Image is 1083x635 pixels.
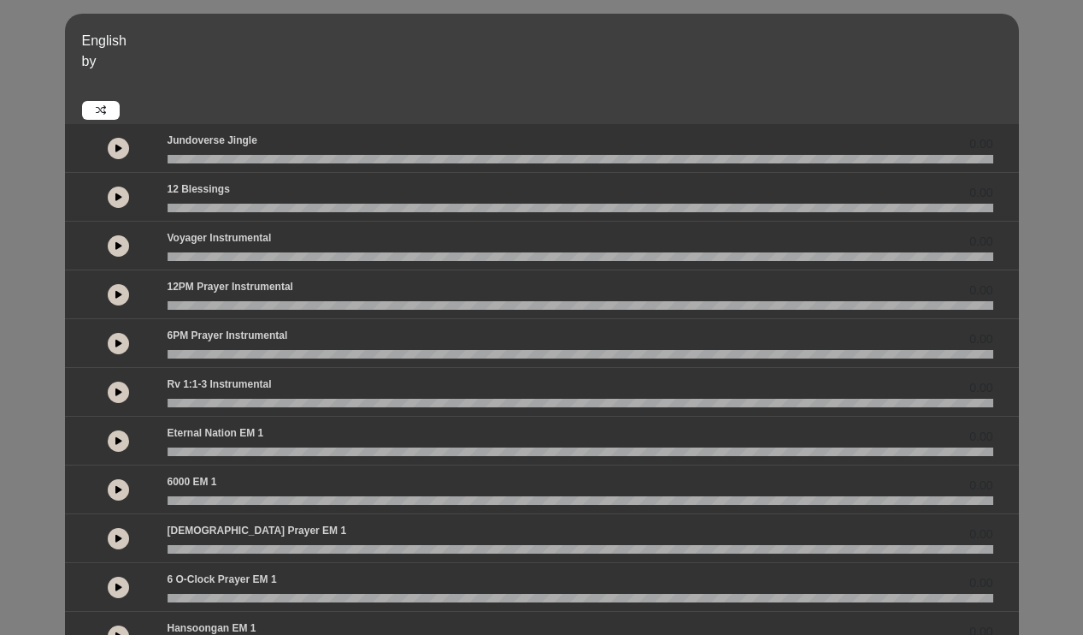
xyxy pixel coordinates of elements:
[168,377,963,392] p: Rv 1:1-3 Instrumental
[168,230,963,246] p: Voyager Instrumental
[168,572,963,587] p: 6 o-clock prayer EM 1
[82,31,1015,51] p: English
[168,328,963,343] p: 6PM Prayer Instrumental
[969,525,992,543] span: 0.00
[969,379,992,397] span: 0.00
[168,474,963,490] p: 6000 EM 1
[969,233,992,251] span: 0.00
[168,425,963,441] p: Eternal Nation EM 1
[969,330,992,348] span: 0.00
[969,135,992,153] span: 0.00
[969,477,992,495] span: 0.00
[969,428,992,446] span: 0.00
[168,133,963,148] p: Jundoverse Jingle
[168,279,963,294] p: 12PM Prayer Instrumental
[969,574,992,592] span: 0.00
[969,184,992,202] span: 0.00
[82,54,97,68] span: by
[168,523,963,538] p: [DEMOGRAPHIC_DATA] prayer EM 1
[168,181,963,197] p: 12 Blessings
[969,282,992,300] span: 0.00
